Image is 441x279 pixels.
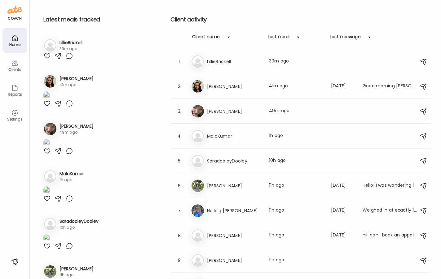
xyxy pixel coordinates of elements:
[44,123,56,135] img: avatars%2FE8qzEuFo72hcI06PzcZ7epmPPzi1
[43,139,50,147] img: images%2FE8qzEuFo72hcI06PzcZ7epmPPzi1%2F7tuKFXbRHRAuoRww36ph%2FVuHmk6BnIW69Wvpp5iUN_1080
[207,132,262,140] h3: MalaKumar
[7,5,22,15] img: ate
[176,257,183,264] div: 9.
[8,16,22,21] div: coach
[363,83,417,90] div: Good morning [PERSON_NAME]. I just wondering if you receive my food. I try to put it everything.
[269,58,324,65] div: 39m ago
[331,232,355,239] div: [DATE]
[60,218,99,225] h3: SaradooleyDooley
[4,43,26,47] div: Home
[207,157,262,165] h3: SaradooleyDooley
[331,207,355,214] div: [DATE]
[207,182,262,190] h3: [PERSON_NAME]
[207,58,262,65] h3: LillieBrickell
[60,130,94,135] div: 49m ago
[44,75,56,88] img: avatars%2FsCoOxfe5LKSztrh2iwVaRnI5kXA3
[60,272,94,278] div: 11h ago
[176,132,183,140] div: 4.
[192,34,220,43] div: Client name
[60,266,94,272] h3: [PERSON_NAME]
[192,130,204,142] img: bg-avatar-default.svg
[60,75,94,82] h3: [PERSON_NAME]
[4,117,26,121] div: Settings
[176,83,183,90] div: 2.
[269,232,324,239] div: 11h ago
[192,180,204,192] img: avatars%2FguMlrAoU3Qe0WxLzca1mfYkwLcQ2
[207,257,262,264] h3: [PERSON_NAME]
[192,254,204,267] img: bg-avatar-default.svg
[207,83,262,90] h3: [PERSON_NAME]
[43,186,50,195] img: images%2FUE3X63HvoEY3kEgyQWSjgqxFq1Z2%2Fb5bYYfYPsuCOwMAwQ4N0%2FIbZu7682NWhRe1yZvUes_1080
[60,82,94,88] div: 41m ago
[176,207,183,214] div: 7.
[363,182,417,190] div: Hello! I was wondering if I get a craving for soda, do you recommend olipop/poppi drinks?
[4,67,26,71] div: Clients
[176,157,183,165] div: 5.
[192,229,204,242] img: bg-avatar-default.svg
[331,182,355,190] div: [DATE]
[44,170,56,183] img: bg-avatar-default.svg
[330,34,361,43] div: Last message
[170,15,431,24] h2: Client activity
[192,55,204,68] img: bg-avatar-default.svg
[60,123,94,130] h3: [PERSON_NAME]
[331,83,355,90] div: [DATE]
[269,107,324,115] div: 49m ago
[44,265,56,278] img: avatars%2FguMlrAoU3Qe0WxLzca1mfYkwLcQ2
[207,107,262,115] h3: [PERSON_NAME]
[176,232,183,239] div: 8.
[269,207,324,214] div: 11h ago
[176,182,183,190] div: 6.
[43,91,50,100] img: images%2FsCoOxfe5LKSztrh2iwVaRnI5kXA3%2FoOjdLAFqmMFq9kBCrcVw%2F0fwu5paocXQes2HU6Ifi_1080
[60,39,82,46] h3: LillieBrickell
[207,207,262,214] h3: Nollaig [PERSON_NAME]
[60,225,99,230] div: 10h ago
[268,34,289,43] div: Last meal
[44,218,56,230] img: bg-avatar-default.svg
[60,46,82,52] div: 39m ago
[4,92,26,96] div: Reports
[269,182,324,190] div: 11h ago
[192,105,204,117] img: avatars%2FE8qzEuFo72hcI06PzcZ7epmPPzi1
[44,39,56,52] img: bg-avatar-default.svg
[269,132,324,140] div: 1h ago
[43,15,148,24] h2: Latest meals tracked
[192,204,204,217] img: avatars%2FtWGZA4JeKxP2yWK9tdH6lKky5jf1
[192,80,204,93] img: avatars%2FsCoOxfe5LKSztrh2iwVaRnI5kXA3
[363,232,417,239] div: hiii can i book an appointment, actually my grandma is coming to my house for 3-4 months & i won’...
[269,83,324,90] div: 41m ago
[176,107,183,115] div: 3.
[207,232,262,239] h3: [PERSON_NAME]
[269,257,324,264] div: 11h ago
[363,207,417,214] div: Weighed in at exactly 183 this morning
[192,155,204,167] img: bg-avatar-default.svg
[269,157,324,165] div: 10h ago
[60,177,84,183] div: 1h ago
[176,58,183,65] div: 1.
[60,171,84,177] h3: MalaKumar
[43,234,50,242] img: images%2FAecNj4EkSmYIDEbH7mcU6unuQaQ2%2FzGRkJrTWJXH7wPpLjqse%2FSjLuh1zpghNfJym16P8M_1080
